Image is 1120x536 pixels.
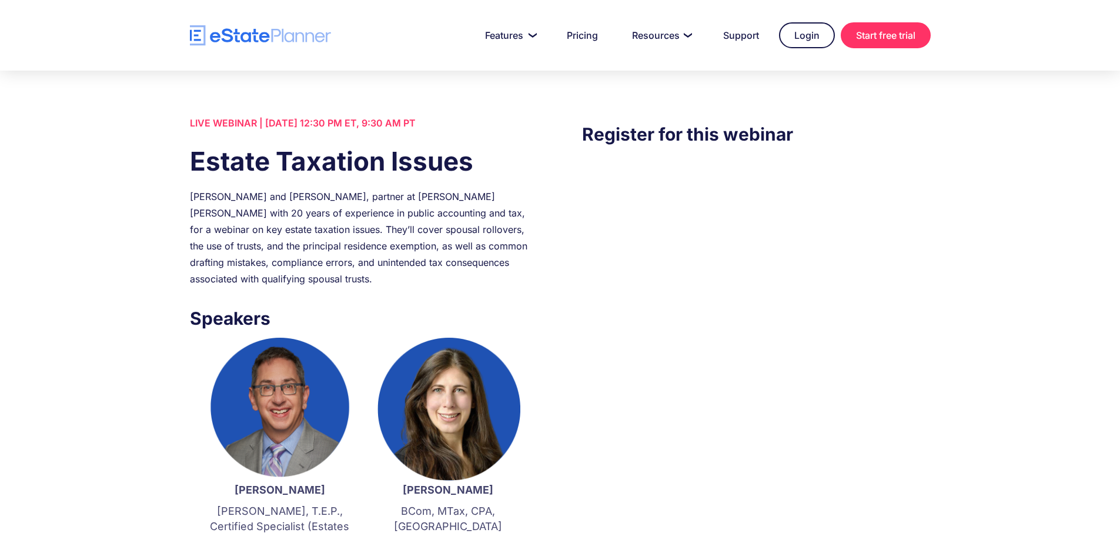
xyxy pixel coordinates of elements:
[471,24,547,47] a: Features
[841,22,931,48] a: Start free trial
[190,25,331,46] a: home
[779,22,835,48] a: Login
[618,24,703,47] a: Resources
[582,171,930,371] iframe: Form 0
[190,188,538,287] div: [PERSON_NAME] and [PERSON_NAME], partner at [PERSON_NAME] [PERSON_NAME] with 20 years of experien...
[709,24,773,47] a: Support
[376,504,520,534] p: BCom, MTax, CPA, [GEOGRAPHIC_DATA]
[190,115,538,131] div: LIVE WEBINAR | [DATE] 12:30 PM ET, 9:30 AM PT
[190,143,538,179] h1: Estate Taxation Issues
[403,484,493,496] strong: [PERSON_NAME]
[235,484,325,496] strong: [PERSON_NAME]
[553,24,612,47] a: Pricing
[582,121,930,148] h3: Register for this webinar
[190,305,538,332] h3: Speakers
